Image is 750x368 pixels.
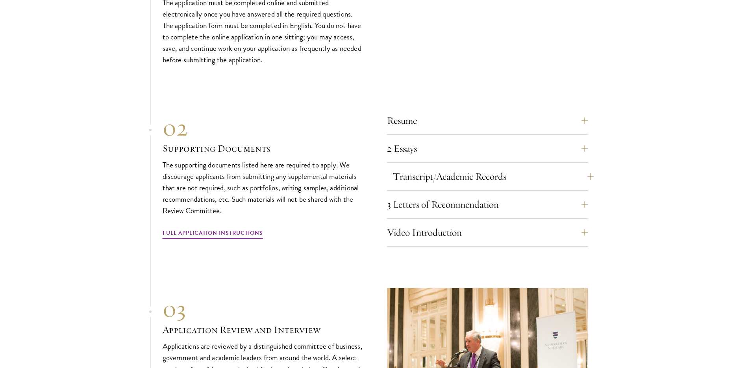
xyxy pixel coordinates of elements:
[393,167,594,186] button: Transcript/Academic Records
[387,111,588,130] button: Resume
[387,139,588,158] button: 2 Essays
[387,223,588,242] button: Video Introduction
[163,113,363,142] div: 02
[163,295,363,323] div: 03
[163,323,363,336] h3: Application Review and Interview
[163,142,363,155] h3: Supporting Documents
[163,228,263,240] a: Full Application Instructions
[163,159,363,216] p: The supporting documents listed here are required to apply. We discourage applicants from submitt...
[387,195,588,214] button: 3 Letters of Recommendation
